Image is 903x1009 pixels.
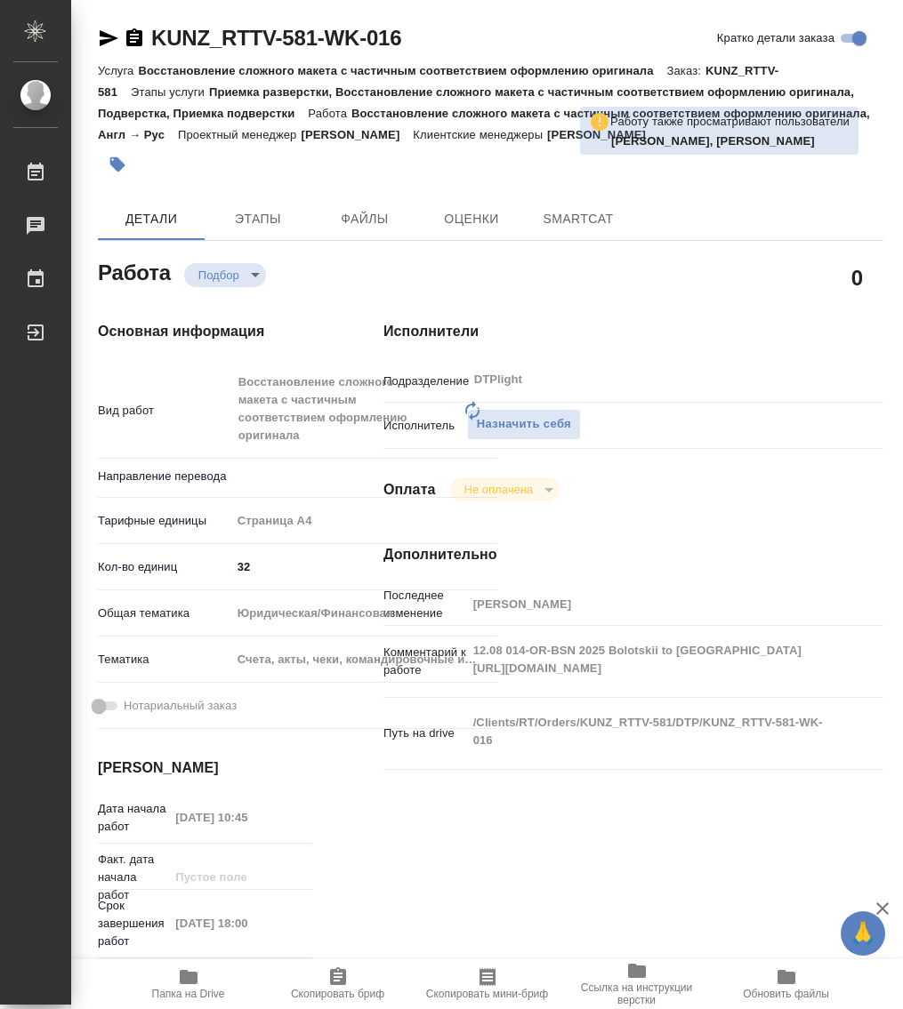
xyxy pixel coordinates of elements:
[263,959,413,1009] button: Скопировать бриф
[467,708,843,756] textarea: /Clients/RT/Orders/KUNZ_RTTV-581/DTP/KUNZ_RTTV-581-WK-016
[383,725,467,742] p: Путь на drive
[611,132,850,150] p: Зубакова Виктория, Смыслова Светлана
[98,145,137,184] button: Добавить тэг
[459,482,538,497] button: Не оплачена
[131,85,209,99] p: Этапы услуги
[308,107,351,120] p: Работа
[109,208,194,230] span: Детали
[562,959,712,1009] button: Ссылка на инструкции верстки
[743,988,829,1000] span: Обновить файлы
[426,988,548,1000] span: Скопировать мини-бриф
[98,85,854,120] p: Приемка разверстки, Восстановление сложного макета с частичным соответствием оформлению оригинала...
[98,512,231,530] p: Тарифные единицы
[848,915,878,952] span: 🙏
[184,263,266,287] div: Подбор
[169,805,312,830] input: Пустое поле
[98,558,231,576] p: Кол-во единиц
[98,800,169,836] p: Дата начала работ
[124,697,237,715] span: Нотариальный заказ
[98,28,119,49] button: Скопировать ссылку для ЯМессенджера
[98,64,138,77] p: Услуга
[98,851,169,904] p: Факт. дата начала работ
[712,959,861,1009] button: Обновить файлы
[98,402,231,420] p: Вид работ
[291,988,384,1000] span: Скопировать бриф
[178,128,301,141] p: Проектный менеджер
[215,208,301,230] span: Этапы
[98,897,169,950] p: Срок завершения работ
[301,128,413,141] p: [PERSON_NAME]
[573,981,701,1006] span: Ссылка на инструкции верстки
[152,988,225,1000] span: Папка на Drive
[477,414,571,435] span: Назначить себя
[98,321,312,342] h4: Основная информация
[667,64,705,77] p: Заказ:
[851,262,863,292] h2: 0
[536,208,621,230] span: SmartCat
[383,321,883,342] h4: Исполнители
[169,864,312,890] input: Пустое поле
[231,645,498,675] div: Счета, акты, чеки, командировочные и таможенные документы
[383,544,883,565] h4: Дополнительно
[610,113,850,131] p: Работу также просматривают пользователи
[383,587,467,622] p: Последнее изменение
[98,107,870,141] p: Восстановление сложного макета с частичным соответствием оформлению оригинала, Англ → Рус
[138,64,666,77] p: Восстановление сложного макета с частичным соответствием оформлению оригинала
[429,208,514,230] span: Оценки
[98,605,231,622] p: Общая тематика
[413,959,562,1009] button: Скопировать мини-бриф
[450,477,560,501] div: Подбор
[841,911,885,956] button: 🙏
[114,959,263,1009] button: Папка на Drive
[413,128,547,141] p: Клиентские менеджеры
[231,506,498,536] div: Страница А4
[717,29,834,47] span: Кратко детали заказа
[467,636,843,684] textarea: 12.08 014-OR-BSN 2025 Bolotskii to [GEOGRAPHIC_DATA] [URL][DOMAIN_NAME]
[98,468,231,485] p: Направление перевода
[467,409,581,440] button: Назначить себя
[322,208,407,230] span: Файлы
[98,255,171,287] h2: Работа
[98,651,231,669] p: Тематика
[547,128,659,141] p: [PERSON_NAME]
[193,268,245,283] button: Подбор
[231,554,498,580] input: ✎ Введи что-нибудь
[98,757,312,779] h4: [PERSON_NAME]
[231,598,498,629] div: Юридическая/Финансовая
[151,26,401,50] a: KUNZ_RTTV-581-WK-016
[467,591,843,617] input: Пустое поле
[611,134,815,148] b: [PERSON_NAME], [PERSON_NAME]
[169,910,312,936] input: Пустое поле
[124,28,145,49] button: Скопировать ссылку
